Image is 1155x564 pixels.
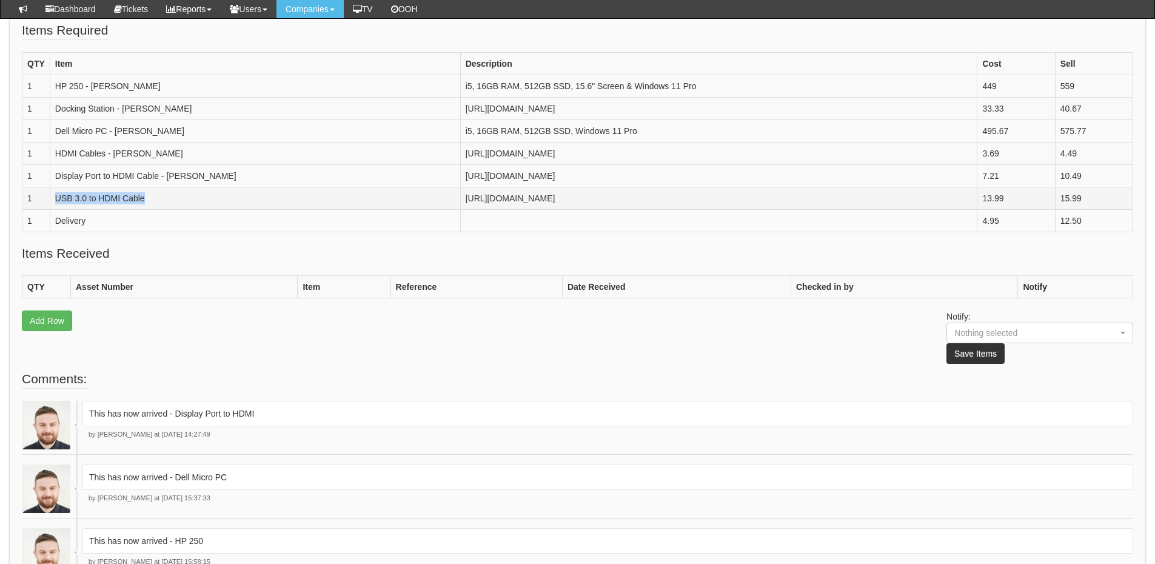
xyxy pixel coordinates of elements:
th: Asset Number [71,275,298,298]
th: Date Received [562,275,791,298]
td: 449 [977,75,1055,97]
th: Description [460,52,977,75]
p: by [PERSON_NAME] at [DATE] 15:37:33 [82,494,1133,503]
p: Notify: [946,311,1133,364]
td: 33.33 [977,97,1055,119]
td: 1 [22,75,50,97]
td: 40.67 [1055,97,1133,119]
td: 1 [22,187,50,209]
td: 1 [22,142,50,164]
td: 10.49 [1055,164,1133,187]
th: Notify [1018,275,1133,298]
td: HDMI Cables - [PERSON_NAME] [50,142,460,164]
td: 1 [22,209,50,232]
img: Brad Guiness [22,465,70,513]
td: 1 [22,164,50,187]
td: Display Port to HDMI Cable - [PERSON_NAME] [50,164,460,187]
button: Save Items [946,343,1005,364]
td: 7.21 [977,164,1055,187]
td: [URL][DOMAIN_NAME] [460,97,977,119]
legend: Items Received [22,244,110,263]
p: This has now arrived - Dell Micro PC [89,471,1127,483]
td: 4.95 [977,209,1055,232]
td: 1 [22,119,50,142]
td: 495.67 [977,119,1055,142]
td: Dell Micro PC - [PERSON_NAME] [50,119,460,142]
th: Item [298,275,390,298]
legend: Items Required [22,21,108,40]
p: by [PERSON_NAME] at [DATE] 14:27:49 [82,430,1133,440]
th: Checked in by [791,275,1017,298]
td: 12.50 [1055,209,1133,232]
button: Nothing selected [946,323,1133,343]
th: Sell [1055,52,1133,75]
th: Item [50,52,460,75]
td: Docking Station - [PERSON_NAME] [50,97,460,119]
td: Delivery [50,209,460,232]
td: i5, 16GB RAM, 512GB SSD, Windows 11 Pro [460,119,977,142]
legend: Comments: [22,370,87,389]
td: 4.49 [1055,142,1133,164]
th: QTY [22,52,50,75]
th: Cost [977,52,1055,75]
p: This has now arrived - Display Port to HDMI [89,408,1127,420]
td: [URL][DOMAIN_NAME] [460,142,977,164]
td: USB 3.0 to HDMI Cable [50,187,460,209]
td: [URL][DOMAIN_NAME] [460,164,977,187]
div: Nothing selected [954,327,1102,339]
th: Reference [390,275,562,298]
a: Add Row [22,311,72,331]
td: 575.77 [1055,119,1133,142]
p: This has now arrived - HP 250 [89,535,1127,547]
td: 1 [22,97,50,119]
th: QTY [22,275,71,298]
td: 15.99 [1055,187,1133,209]
td: 559 [1055,75,1133,97]
td: HP 250 - [PERSON_NAME] [50,75,460,97]
td: 3.69 [977,142,1055,164]
td: [URL][DOMAIN_NAME] [460,187,977,209]
img: Brad Guiness [22,401,70,449]
td: i5, 16GB RAM, 512GB SSD, 15.6" Screen & Windows 11 Pro [460,75,977,97]
td: 13.99 [977,187,1055,209]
